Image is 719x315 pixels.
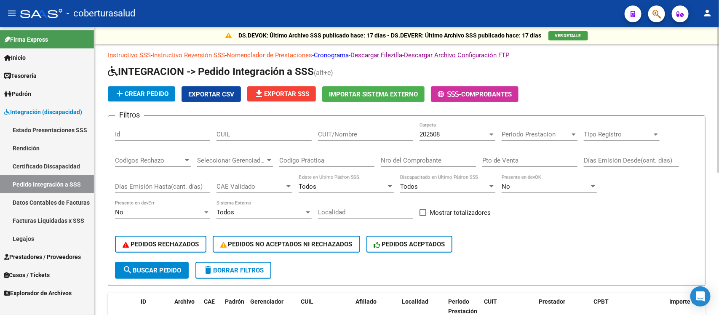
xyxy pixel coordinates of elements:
[4,89,31,99] span: Padrón
[322,86,425,102] button: Importar Sistema Externo
[7,8,17,18] mat-icon: menu
[203,267,264,274] span: Borrar Filtros
[115,262,189,279] button: Buscar Pedido
[67,4,135,23] span: - coberturasalud
[115,88,125,99] mat-icon: add
[4,53,26,62] span: Inicio
[350,51,402,59] a: Descargar Filezilla
[355,298,377,305] span: Afiliado
[400,183,418,190] span: Todos
[217,183,285,190] span: CAE Validado
[188,91,234,98] span: Exportar CSV
[115,109,144,121] h3: Filtros
[217,208,234,216] span: Todos
[404,51,509,59] a: Descargar Archivo Configuración FTP
[195,262,271,279] button: Borrar Filtros
[141,298,146,305] span: ID
[555,33,581,38] span: VER DETALLE
[108,86,175,101] button: Crear Pedido
[431,86,519,102] button: -Comprobantes
[197,157,265,164] span: Seleccionar Gerenciador
[402,298,428,305] span: Localidad
[108,66,314,77] span: INTEGRACION -> Pedido Integración a SSS
[108,51,706,60] p: - - - - -
[4,71,37,80] span: Tesorería
[502,183,510,190] span: No
[669,298,706,305] span: Importe Cpbt.
[448,298,477,315] span: Período Prestación
[182,86,241,102] button: Exportar CSV
[123,267,181,274] span: Buscar Pedido
[115,236,206,253] button: PEDIDOS RECHAZADOS
[593,298,609,305] span: CPBT
[314,69,333,77] span: (alt+e)
[438,91,461,98] span: -
[420,131,440,138] span: 202508
[108,51,151,59] a: Instructivo SSS
[123,240,199,248] span: PEDIDOS RECHAZADOS
[4,288,72,298] span: Explorador de Archivos
[152,51,225,59] a: Instructivo Reversión SSS
[4,252,81,262] span: Prestadores / Proveedores
[314,51,349,59] a: Cronograma
[484,298,497,305] span: CUIT
[123,265,133,275] mat-icon: search
[690,286,711,307] div: Open Intercom Messenger
[329,91,418,98] span: Importar Sistema Externo
[204,298,215,305] span: CAE
[502,131,570,138] span: Periodo Prestacion
[4,107,82,117] span: Integración (discapacidad)
[254,90,309,98] span: Exportar SSS
[299,183,316,190] span: Todos
[301,298,313,305] span: CUIL
[115,90,168,98] span: Crear Pedido
[4,35,48,44] span: Firma Express
[702,8,712,18] mat-icon: person
[4,270,50,280] span: Casos / Tickets
[203,265,213,275] mat-icon: delete
[254,88,264,99] mat-icon: file_download
[239,31,542,40] p: DS.DEVOK: Último Archivo SSS publicado hace: 17 días - DS.DEVERR: Último Archivo SSS publicado ha...
[548,31,588,40] button: VER DETALLE
[174,298,195,305] span: Archivo
[213,236,360,253] button: PEDIDOS NO ACEPTADOS NI RECHAZADOS
[225,298,244,305] span: Padrón
[115,208,123,216] span: No
[227,51,312,59] a: Nomenclador de Prestaciones
[461,91,512,98] span: Comprobantes
[366,236,453,253] button: PEDIDOS ACEPTADOS
[374,240,445,248] span: PEDIDOS ACEPTADOS
[584,131,652,138] span: Tipo Registro
[250,298,283,305] span: Gerenciador
[430,208,491,218] span: Mostrar totalizadores
[247,86,316,101] button: Exportar SSS
[539,298,565,305] span: Prestador
[115,157,183,164] span: Codigos Rechazo
[220,240,353,248] span: PEDIDOS NO ACEPTADOS NI RECHAZADOS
